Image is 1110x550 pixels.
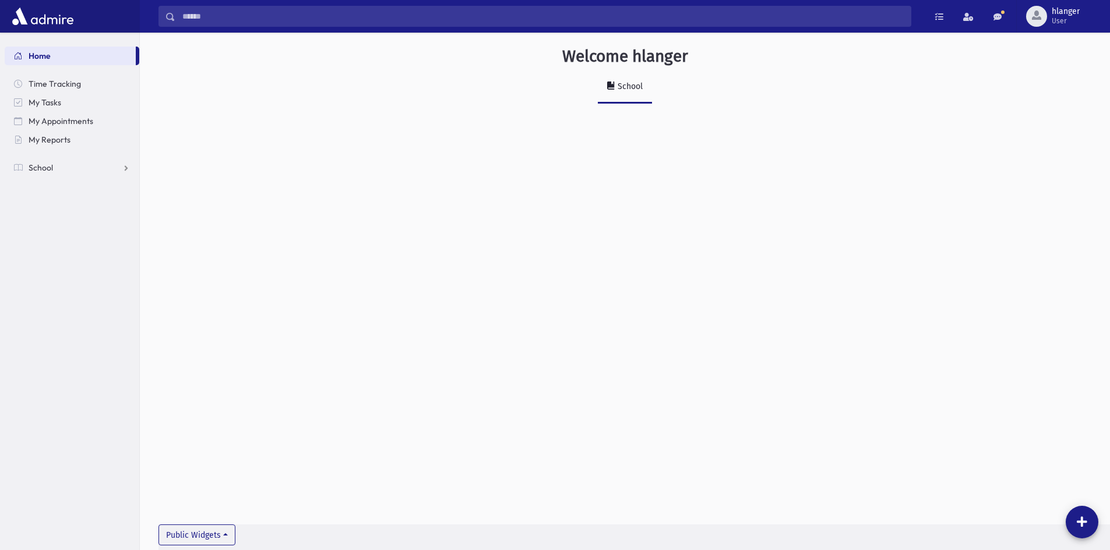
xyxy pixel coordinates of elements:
span: User [1052,16,1080,26]
img: AdmirePro [9,5,76,28]
a: School [598,71,652,104]
span: hlanger [1052,7,1080,16]
span: My Reports [29,134,71,145]
a: Time Tracking [5,74,139,93]
a: My Reports [5,130,139,149]
a: School [5,158,139,177]
a: Home [5,47,136,65]
div: School [615,81,643,91]
button: Public Widgets [158,524,235,545]
a: My Tasks [5,93,139,112]
span: Time Tracking [29,79,81,89]
span: Home [29,51,51,61]
span: My Appointments [29,116,93,126]
span: My Tasks [29,97,61,108]
h3: Welcome hlanger [562,47,688,66]
input: Search [175,6,911,27]
a: My Appointments [5,112,139,130]
span: School [29,162,53,173]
